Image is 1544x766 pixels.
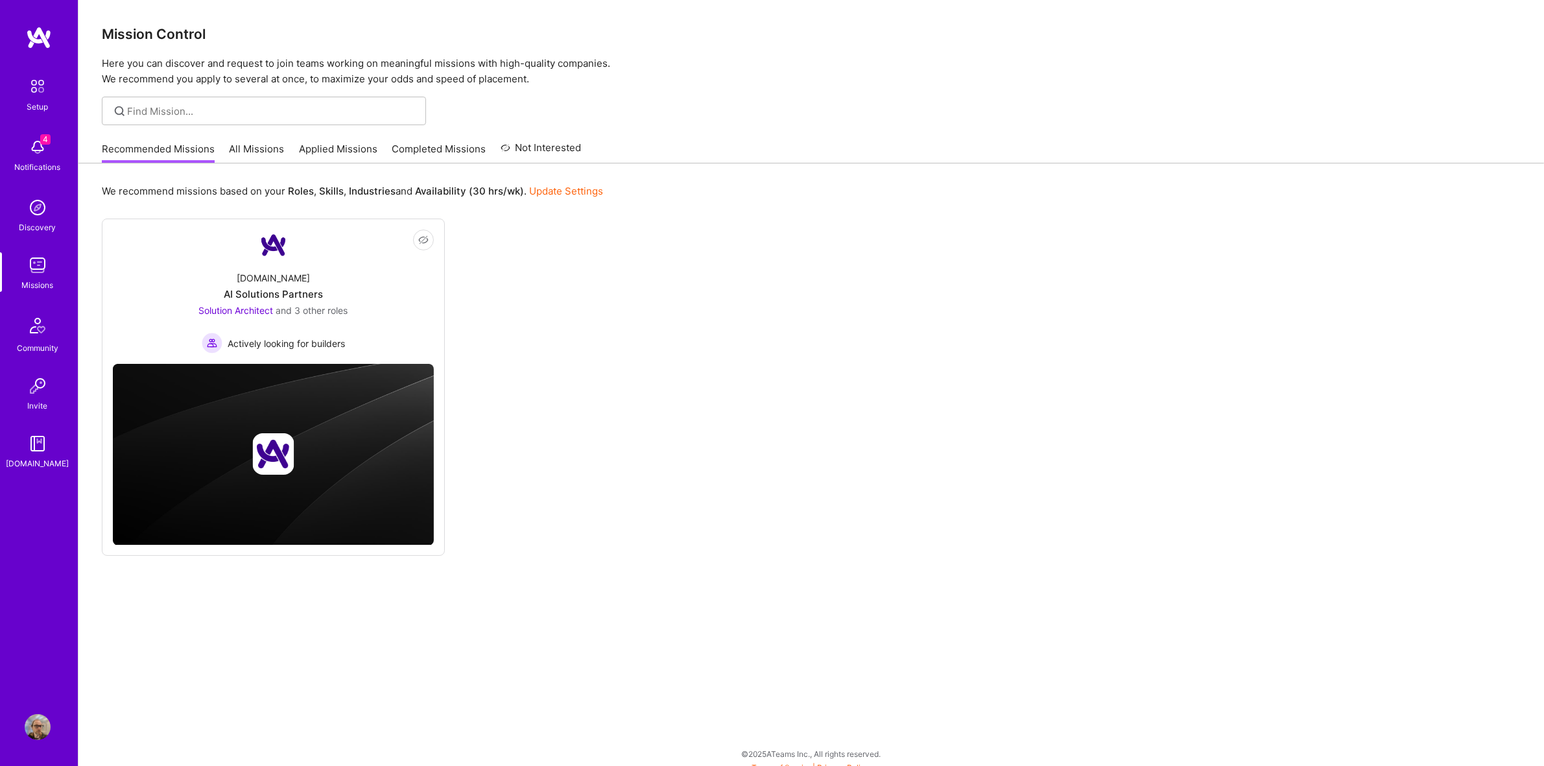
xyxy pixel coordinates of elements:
i: icon EyeClosed [418,235,429,245]
img: guide book [25,431,51,457]
p: We recommend missions based on your , , and . [102,184,603,198]
a: Not Interested [501,140,582,163]
a: Applied Missions [299,142,377,163]
img: bell [25,134,51,160]
p: Here you can discover and request to join teams working on meaningful missions with high-quality ... [102,56,1521,87]
i: icon SearchGrey [112,104,127,119]
b: Skills [319,185,344,197]
span: and 3 other roles [276,305,348,316]
div: Invite [28,399,48,413]
div: Discovery [19,221,56,234]
div: Missions [22,278,54,292]
img: teamwork [25,252,51,278]
a: Update Settings [529,185,603,197]
span: Solution Architect [199,305,274,316]
img: Company Logo [258,230,289,261]
div: AI Solutions Partners [224,287,323,301]
img: setup [24,73,51,100]
a: Recommended Missions [102,142,215,163]
div: [DOMAIN_NAME] [6,457,69,470]
b: Roles [288,185,314,197]
img: logo [26,26,52,49]
h3: Mission Control [102,26,1521,42]
img: Invite [25,373,51,399]
input: Find Mission... [128,104,416,118]
img: Community [22,310,53,341]
img: Actively looking for builders [202,333,222,353]
a: User Avatar [21,714,54,740]
div: [DOMAIN_NAME] [237,271,310,285]
img: Company logo [253,433,294,475]
div: Community [17,341,58,355]
div: Setup [27,100,49,114]
div: Notifications [15,160,61,174]
a: Company Logo[DOMAIN_NAME]AI Solutions PartnersSolution Architect and 3 other rolesActively lookin... [113,230,434,353]
span: Actively looking for builders [228,337,345,350]
img: discovery [25,195,51,221]
b: Industries [349,185,396,197]
b: Availability (30 hrs/wk) [415,185,524,197]
a: All Missions [230,142,285,163]
img: User Avatar [25,714,51,740]
a: Completed Missions [392,142,486,163]
img: cover [113,364,434,545]
span: 4 [40,134,51,145]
